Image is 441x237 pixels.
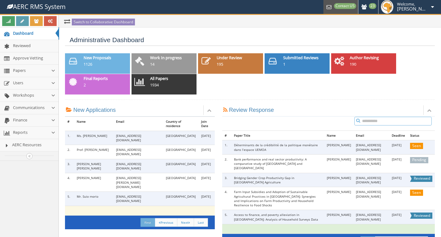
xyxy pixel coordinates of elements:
[163,192,198,206] td: [GEOGRAPHIC_DATA]
[217,55,242,60] a: Under Review
[150,76,168,81] a: All Papers
[74,192,114,206] td: Mr. Suio morio
[231,187,324,210] td: Farm Input Subsidies and Adoption of Sustainable Agricultural Practices in [GEOGRAPHIC_DATA]: Syn...
[177,218,194,227] a: Next
[231,154,324,173] td: Bank performance and real sector productivity: A comparative study of [GEOGRAPHIC_DATA] and [GEOG...
[74,131,114,145] td: Ms. [PERSON_NAME]
[114,192,163,206] td: [EMAIL_ADDRESS][DOMAIN_NAME]
[13,117,27,123] span: Finance
[116,119,124,124] a: Email
[231,173,324,187] td: Bridging Gender Crop Productivity Gap in [GEOGRAPHIC_DATA] Agriculture
[201,119,208,128] a: Join Date
[223,107,274,113] h4: Review Response
[65,36,435,46] h3: Administrative Dashboard
[231,140,324,155] td: Déterminants de la crédibilité de la politique monétaire dans l’espace UEMOA
[389,154,408,173] td: [DATE]
[199,159,215,173] td: [DATE]
[13,92,34,98] span: Workshops
[410,133,419,138] a: Status
[74,159,114,173] td: [PERSON_NAME] [PERSON_NAME]
[231,210,324,224] td: Access to finance, and poverty alleviation in [GEOGRAPHIC_DATA]: Analysis of Household Surveys Data
[283,61,321,68] div: 1
[392,133,405,138] a: Deadline
[222,210,231,224] td: 5.
[166,119,181,128] a: Country of residence
[324,140,353,155] td: [PERSON_NAME]
[141,218,155,227] a: First
[150,55,182,60] a: Work In progress
[66,107,116,113] h4: New Applications
[13,68,26,73] span: Papers
[324,173,353,187] td: [PERSON_NAME]
[353,210,389,224] td: [EMAIL_ADDRESS][DOMAIN_NAME]
[199,192,215,206] td: [DATE]
[410,157,428,163] span: Pending
[222,154,231,173] td: 2.
[77,119,86,124] a: Name
[163,145,198,159] td: [GEOGRAPHIC_DATA]
[114,159,163,173] td: [EMAIL_ADDRESS][DOMAIN_NAME]
[199,131,215,145] td: [DATE]
[13,43,31,48] span: Reviewed
[84,82,121,88] div: 2
[72,19,135,25] a: Switch to Collaborative Dashboard
[350,61,387,68] div: 190
[369,3,376,9] span: 23
[84,61,121,68] div: 1126
[150,82,188,88] div: 1934
[353,140,389,155] td: [EMAIL_ADDRESS][DOMAIN_NAME]
[7,2,66,11] small: AERC RMS System
[327,133,336,138] a: Name
[353,173,389,187] td: [EMAIL_ADDRESS][DOMAIN_NAME]
[65,173,74,192] td: 4.
[65,192,74,206] td: 5.
[283,55,318,60] a: Submitted Reviews
[163,131,198,145] td: [GEOGRAPHIC_DATA]
[397,6,433,12] span: [PERSON_NAME]
[353,187,389,210] td: [EMAIL_ADDRESS][DOMAIN_NAME]
[13,129,28,135] span: Reports
[13,80,23,86] span: Users
[217,61,254,68] div: 195
[84,76,108,81] a: Final Reports
[74,145,114,159] td: Prof. [PERSON_NAME]
[410,190,423,196] span: Seen
[13,105,45,110] span: Communications
[84,55,111,60] a: New Proposals
[65,131,74,145] td: 1.
[194,218,208,227] a: Last
[324,210,353,224] td: [PERSON_NAME]
[114,131,163,145] td: [EMAIL_ADDRESS][DOMAIN_NAME]
[412,176,432,182] span: Reviewed
[65,117,74,131] th: #
[65,145,74,159] td: 2.
[199,145,215,159] td: [DATE]
[350,55,379,60] a: Author Revising
[389,140,408,155] td: [DATE]
[74,173,114,192] td: [PERSON_NAME]
[13,55,43,61] span: Approve Vetting
[13,30,33,36] span: Dashboard
[155,218,177,227] a: Previous
[65,159,74,173] td: 3.
[324,154,353,173] td: [PERSON_NAME]
[222,131,231,140] th: #
[412,213,432,219] span: Reviewed
[163,159,198,173] td: [GEOGRAPHIC_DATA]
[163,173,198,192] td: [GEOGRAPHIC_DATA]
[324,187,353,210] td: [PERSON_NAME]
[114,145,163,159] td: [EMAIL_ADDRESS][DOMAIN_NAME]
[356,133,364,138] a: Email
[222,173,231,187] td: 3.
[199,173,215,192] td: [DATE]
[150,61,188,68] div: 14
[234,133,250,138] a: Paper Title
[389,187,408,210] td: [DATE]
[222,140,231,155] td: 1.
[334,3,356,9] span: Contact US
[389,210,408,224] td: [DATE]
[114,173,163,192] td: [EMAIL_ADDRESS][PERSON_NAME][DOMAIN_NAME]
[389,173,408,187] td: [DATE]
[222,187,231,210] td: 4.
[353,154,389,173] td: [EMAIL_ADDRESS][DOMAIN_NAME]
